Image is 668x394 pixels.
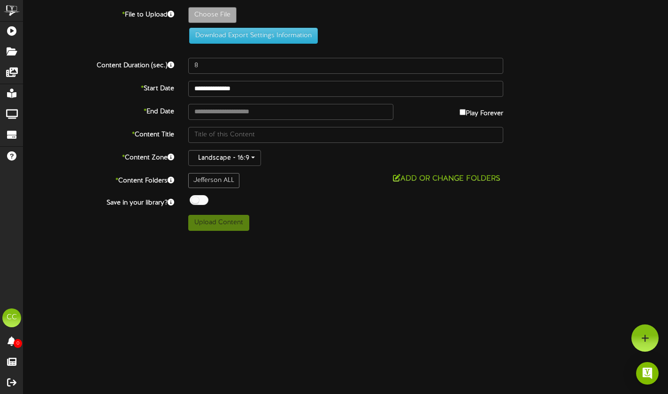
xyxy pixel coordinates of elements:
button: Add or Change Folders [390,173,503,185]
label: Content Zone [16,150,181,163]
label: File to Upload [16,7,181,20]
label: End Date [16,104,181,117]
div: Jefferson ALL [188,173,239,188]
label: Content Duration (sec.) [16,58,181,71]
span: 0 [14,339,22,348]
div: CC [2,308,21,327]
label: Content Folders [16,173,181,186]
input: Title of this Content [188,127,504,143]
button: Upload Content [188,215,249,231]
div: Open Intercom Messenger [636,362,659,385]
label: Start Date [16,81,181,94]
button: Landscape - 16:9 [188,150,261,166]
button: Download Export Settings Information [189,28,318,44]
label: Save in your library? [16,195,181,208]
input: Play Forever [460,109,466,115]
label: Play Forever [460,104,503,118]
label: Content Title [16,127,181,140]
a: Download Export Settings Information [184,32,318,39]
